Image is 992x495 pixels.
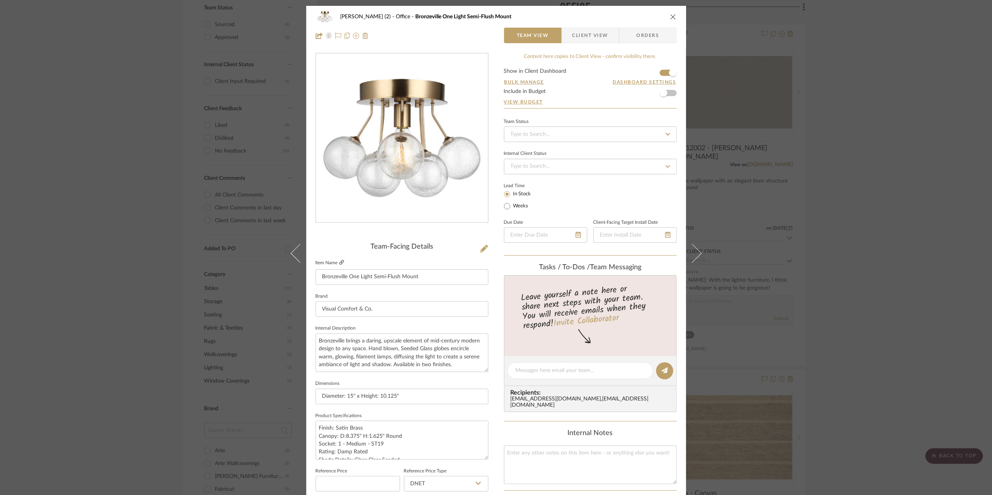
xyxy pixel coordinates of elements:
[316,295,328,298] label: Brand
[572,28,608,43] span: Client View
[504,263,677,272] div: team Messaging
[504,53,677,61] div: Content here copies to Client View - confirm visibility there.
[416,14,512,19] span: Bronzeville One Light Semi-Flush Mount
[341,14,396,19] span: [PERSON_NAME] (2)
[504,79,545,86] button: Bulk Manage
[512,203,528,210] label: Weeks
[316,260,344,266] label: Item Name
[316,326,356,330] label: Internal Description
[553,311,619,331] a: Invite Collaborator
[593,227,677,243] input: Enter Install Date
[316,243,488,251] div: Team-Facing Details
[404,469,447,473] label: Reference Price Type
[504,182,544,189] label: Lead Time
[504,120,529,124] div: Team Status
[504,152,547,156] div: Internal Client Status
[316,9,334,25] img: 37f1fc45-55da-45bc-acd0-1c26401bf372_48x40.jpg
[593,221,658,225] label: Client-Facing Target Install Date
[504,429,677,438] div: Internal Notes
[504,99,677,105] a: View Budget
[504,126,677,142] input: Type to Search…
[503,281,678,333] div: Leave yourself a note here or share next steps with your team. You will receive emails when they ...
[504,159,677,174] input: Type to Search…
[316,301,488,317] input: Enter Brand
[670,13,677,20] button: close
[517,28,549,43] span: Team View
[504,221,523,225] label: Due Date
[318,54,486,223] img: 37f1fc45-55da-45bc-acd0-1c26401bf372_436x436.jpg
[362,33,369,39] img: Remove from project
[504,227,587,243] input: Enter Due Date
[316,54,488,223] div: 0
[628,28,668,43] span: Orders
[511,396,673,409] div: [EMAIL_ADDRESS][DOMAIN_NAME] , [EMAIL_ADDRESS][DOMAIN_NAME]
[539,264,590,271] span: Tasks / To-Dos /
[613,79,677,86] button: Dashboard Settings
[396,14,416,19] span: Office
[316,469,348,473] label: Reference Price
[512,191,531,198] label: In Stock
[316,389,488,404] input: Enter the dimensions of this item
[316,269,488,285] input: Enter Item Name
[316,414,362,418] label: Product Specifications
[504,189,544,211] mat-radio-group: Select item type
[316,382,340,386] label: Dimensions
[511,389,673,396] span: Recipients:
